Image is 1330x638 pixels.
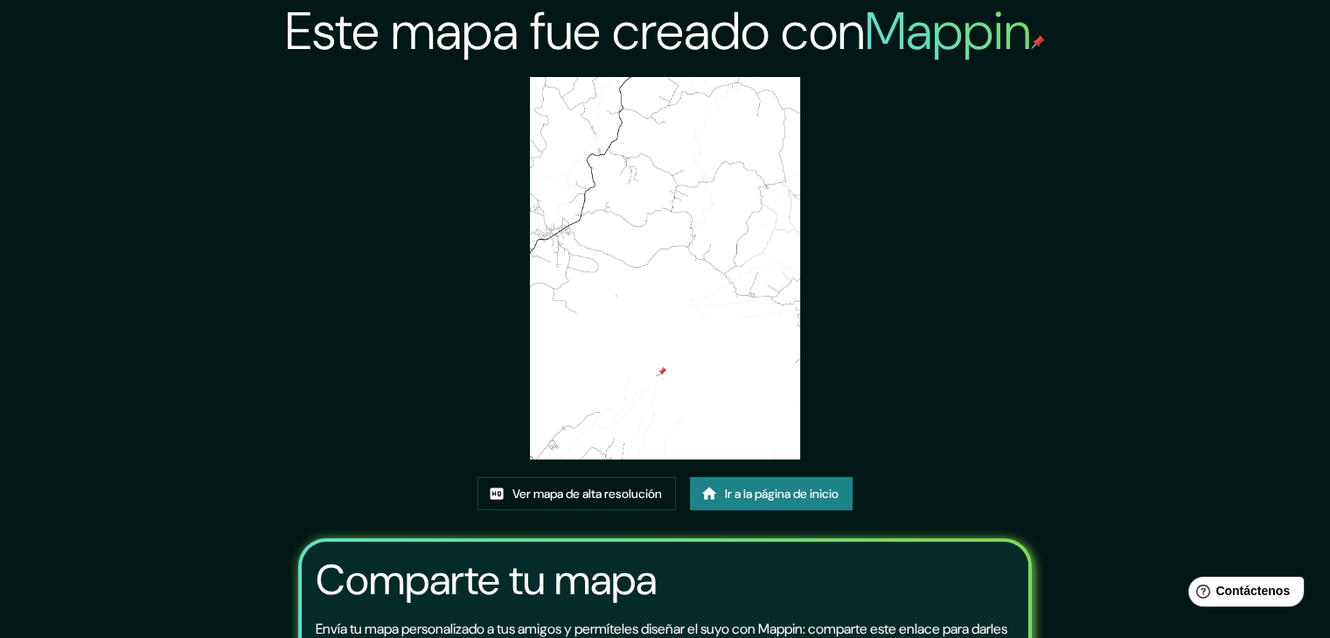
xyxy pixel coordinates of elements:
[316,552,657,607] font: Comparte tu mapa
[512,487,662,502] font: Ver mapa de alta resolución
[530,77,800,459] img: created-map
[690,477,853,510] a: Ir a la página de inicio
[1031,35,1045,49] img: pin de mapeo
[1174,570,1311,619] iframe: Lanzador de widgets de ayuda
[477,477,676,510] a: Ver mapa de alta resolución
[725,487,839,502] font: Ir a la página de inicio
